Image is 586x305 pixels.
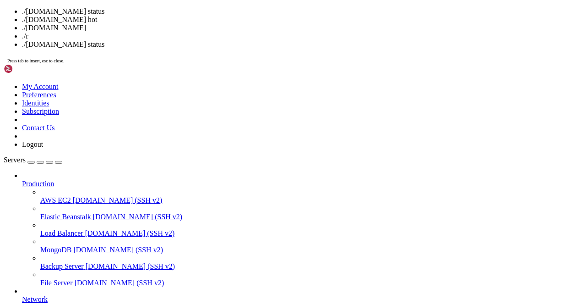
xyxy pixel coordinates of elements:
li: AWS EC2 [DOMAIN_NAME] (SSH v2) [40,188,582,205]
x-row: | 183 | HOT:Wallet161 | 305.643066 | 0.05 | [DATE] - 14:48 | Original wait time 6h 51m to fill - ... [4,68,467,72]
x-row: | 197 | HOT:Wallet179 | 291.670181 | 0.05 | [DATE] - 14:18 | Original wait time 6h 53m to fill - ... [4,132,467,137]
x-row: | 196 | HOT:Wallet177 | 290.276202 | 0.05 | [DATE] - 14:19 | Original wait time 6h 32m to fill - ... [4,128,467,132]
li: Backup Server [DOMAIN_NAME] (SSH v2) [40,254,582,271]
x-row: | 200 | HOT:Wallet187 | 290.305803 | 0.05 | [DATE] - 14:36 | Original wait time 6h 55m to fill - ... [4,146,467,150]
li: ./[DOMAIN_NAME] hot [22,16,582,24]
x-row: | 182 | HOT:Wallet160 | 304.497991 | 0.05 | [DATE] - 12:33 | Successful Claim: Next claim 24h 0m ... [4,63,467,68]
li: Elastic Beanstalk [DOMAIN_NAME] (SSH v2) [40,205,582,221]
x-row: | 209 | HOT:Wallet200 | 267.525587 | 0.05 | [DATE] - 14:30 | Original wait time 6h 50m to fill - ... [4,187,467,192]
x-row: | 198 | HOT:Wallet185 | 289.223607 | 0.05 | [DATE] - 14:19 | Original wait time 6h 25m to fill - ... [4,137,467,141]
x-row: | 185 | HOT:Wallet163 | 302.860366 | 0.05 | [DATE] - 14:25 | Original wait time 6h 32m to fill - ... [4,77,467,82]
span: [DOMAIN_NAME] (SSH v2) [73,246,163,254]
x-row: | 171 | HOT:Wallet149 | 305.459708 | 0.05 | [DATE] - 11:46 | Successful Claim: Next claim 24h 0m ... [4,13,467,17]
x-row: | 174 | HOT:Wallet152 | 304.147589 | 0.05 | [DATE] - 14:22 | Original wait time 6h 56m to fill - ... [4,27,467,31]
x-row: | 188 | HOT:Wallet166 | 290.283516 | 0.05 | [DATE] - 14:26 | Original wait time 6h 46m to fill - ... [4,91,467,95]
x-row: | 187 | HOT:Wallet165 | 241.265765 | 0.05 | [DATE] - 12:47 | Successful Claim: Next claim 24h 0m ... [4,86,467,91]
x-row: | 202 | HOT:Wallet192 | 266.7308 | 0.05 | [DATE] - 14:17 | Successful Claim: Next claim 24h 0m to... [4,155,467,160]
a: Elastic Beanstalk [DOMAIN_NAME] (SSH v2) [40,213,582,221]
li: ./[DOMAIN_NAME] status [22,40,582,49]
x-row: | 208 | HOT:Wallet199 | 261.647033 | 0.05 | [DATE] - 14:43 | Original wait time 7h 16m to fill - ... [4,183,467,187]
span: [DOMAIN_NAME] (SSH v2) [93,213,183,221]
x-row: | 177 | HOT:Wallet155 | 304.286335 | 0.05 | [DATE] - 14:26 | Original wait time 7h 2m to fill - 4... [4,40,467,45]
x-row: Options: [4,215,467,219]
x-row: |------------------------------------------------------------------------------------------------... [4,205,467,210]
x-row: | 191 | HOT:Wallet170 | 292.708874 | 0.05 | [DATE] - 14:46 | Original wait time 6h 45m to fill - ... [4,105,467,109]
li: Production [22,172,582,287]
img: Shellngn [4,64,56,73]
span: MongoDB [40,246,71,254]
x-row: | 173 | HOT:Wallet151 | 302.246796 | 0.05 | [DATE] - 11:55 | Successful Claim: Next claim 24h 0m ... [4,22,467,27]
x-row: 't' - Sort by time of next claim [4,219,467,224]
x-row: | 189 | HOT:Wallet167 | 292.494245 | 0.05 | [DATE] - 14:38 | Original wait time 7h 6m to fill - 4... [4,95,467,100]
a: Backup Server [DOMAIN_NAME] (SSH v2) [40,262,582,271]
a: AWS EC2 [DOMAIN_NAME] (SSH v2) [40,196,582,205]
li: Load Balancer [DOMAIN_NAME] (SSH v2) [40,221,582,238]
span: Press tab to insert, esc to close. [7,58,64,63]
x-row: | 211 | HOT:Wbholu15 | 490.599925 | 0.05 | [DATE] - 14:30 | Original wait time 6h 47m to fill - 4... [4,196,467,201]
x-row: | 210 | HOT:Wbholu14 | 490.37291 | 0.05 | [DATE] - 14:56 | Original wait time 7h 16m to fill - 43... [4,192,467,196]
a: Logout [22,140,43,148]
a: My Account [22,83,59,90]
a: Subscription [22,107,59,115]
x-row: | 181 | HOT:Wallet159 | 304.286146 | 0.05 | [DATE] - 12:27 | Successful Claim: Next claim 24h 0m ... [4,59,467,63]
x-row: 'status [ID]' - Show the last 20 balances and status of the selected process [4,233,467,238]
a: Identities [22,99,49,107]
li: ./[DOMAIN_NAME] [22,24,582,32]
x-row: Deactivating virtual environment... [4,256,467,261]
span: [DOMAIN_NAME] (SSH v2) [75,279,164,287]
span: [DOMAIN_NAME] (SSH v2) [86,262,175,270]
x-row: 'exit' or hit enter - Exit the program [4,242,467,247]
x-row: Enter your choice: [4,251,467,256]
a: Production [22,180,582,188]
span: Production [22,180,54,188]
x-row: | 205 | HOT:Wallet196 | 263.334773 | 0.05 | [DATE] - 15:08 | Original wait time 7h 34m to fill - ... [4,169,467,173]
span: Network [22,295,48,303]
li: MongoDB [DOMAIN_NAME] (SSH v2) [40,238,582,254]
x-row: | 176 | HOT:Wallet154 | 305.526364 | 0.05 | [DATE] - 14:19 | Original wait time 6h 55m to fill - ... [4,36,467,40]
x-row: | 184 | HOT:Wallet162 | 305.588753 | 0.05 | [DATE] - 14:58 | Original wait time 6h 55m to fill - ... [4,72,467,77]
x-row: | 178 | HOT:Wallet156 | 306.972031 | 0.05 | [DATE] - 14:10 | Successful Claim: Next claim 24h 0m ... [4,45,467,50]
x-row: | 179 | HOT:Wallet157 | 304.999232 | 0.05 | [DATE] - 12:15 | Successful Claim: Next claim 24h 0m ... [4,50,467,54]
x-row: | 172 | HOT:Wallet150 | 302.97683 | 0.05 | [DATE] - 11:48 | Successful Claim: Next claim 24h 0m t... [4,17,467,22]
x-row: | 204 | HOT:Wallet195 | 264.843495 | 0.05 | [DATE] - 14:20 | Successful Claim: Next claim 24h 0m ... [4,164,467,169]
x-row: | 207 | HOT:Wallet198 | 261.314367 | 0.05 | [DATE] - 14:53 | Original wait time 7h 29m to fill - ... [4,178,467,183]
x-row: | 203 | HOT:Wallet193 | 264.698298 | 0.05 | [DATE] - 15:08 | Original wait time 7h 18m to fill - ... [4,160,467,164]
x-row: | 195 | HOT:Wallet175 | 294.423172 | 0.05 | [DATE] - 14:46 | Original wait time 7h 20m to fill - ... [4,123,467,128]
li: ./[DOMAIN_NAME] status [22,7,582,16]
x-row: | 199 | HOT:Wallet186 | 291.680079 | 0.05 | [DATE] - 15:00 | Original wait time 7h 12m to fill - ... [4,141,467,146]
a: File Server [DOMAIN_NAME] (SSH v2) [40,279,582,287]
x-row: 'logs [ID] [lines]' - Show the last 'n' lines of PM2 logs for the process (default: 30) [4,238,467,242]
span: Backup Server [40,262,84,270]
span: File Server [40,279,73,287]
x-row: | 180 | HOT:Wallet158 | 303.732173 | 0.05 | [DATE] - 14:21 | Successful Claim: Next claim 24h 0m ... [4,54,467,59]
x-row: | 169 | HOT:Wallet147 | 305.508581 | 0.05 | [DATE] - 11:29 | Successful Claim: Next claim 24h 0m ... [4,4,467,8]
x-row: | 212 | daily-update | None | | None | None | [4,201,467,205]
span: [DOMAIN_NAME] (SSH v2) [73,196,163,204]
x-row: | 206 | HOT:Wallet197 | 257.424095 | 0.05 | [DATE] - 22:44 | Original wait time 15h 28m to fill -... [4,173,467,178]
x-row: | 193 | HOT:Wallet172 | 290.295924 | 0.05 | [DATE] - 15:05 | Original wait time 7h 35m to fill - ... [4,114,467,118]
span: [DOMAIN_NAME] (SSH v2) [85,229,175,237]
x-row: | 192 | HOT:Wallet171 | 290.33195 | 0.05 | [DATE] - 14:56 | Original wait time 7h 21m to fill - 4... [4,109,467,114]
li: ./r [22,32,582,40]
li: File Server [DOMAIN_NAME] (SSH v2) [40,271,582,287]
a: Network [22,295,582,304]
x-row: | 201 | HOT:Wallet191 | 273.790617 | 0.05 | [DATE] - 02:07 | Original wait time 18h 10m to fill -... [4,150,467,155]
a: Load Balancer [DOMAIN_NAME] (SSH v2) [40,229,582,238]
a: Contact Us [22,124,55,132]
span: Load Balancer [40,229,83,237]
x-row: | 194 | HOT:Wallet173 | 296.201332 | 0.05 | [DATE] - 14:26 | Successful Claim: Next claim 24h 0m ... [4,118,467,123]
span: AWS EC2 [40,196,71,204]
a: Servers [4,156,62,164]
span: Servers [4,156,26,164]
x-row: | 170 | HOT:Wallet148 | 305.893852 | 0.05 | [DATE] - 11:34 | Successful Claim: Next claim 24h 0m ... [4,8,467,13]
x-row: root@6a8228daed0b:/usr/src/app# ./ [4,261,467,265]
span: Elastic Beanstalk [40,213,91,221]
x-row: 'delete [ID]' - Delete process by number (e.g. single ID - '1', range '1-3' or multiple '1,3') [4,224,467,228]
div: (34, 56) [88,261,90,265]
x-row: 'delete [pattern]' - Delete all processes matching the pattern (e.g. HOT, [PERSON_NAME], Wave) [4,228,467,233]
a: Preferences [22,91,56,99]
x-row: | 175 | HOT:Wallet153 | 303.732543 | 0.05 | [DATE] - 12:13 | Successful Claim: Next claim 24h 0m ... [4,31,467,36]
a: MongoDB [DOMAIN_NAME] (SSH v2) [40,246,582,254]
x-row: | 190 | HOT:Wallet169 | 289.877589 | 0.05 | [DATE] - 15:08 | Original wait time 7h 35m to fill - ... [4,100,467,105]
x-row: | 186 | HOT:Wallet164 | 290.084953 | 0.05 | [DATE] - 12:39 | Successful Claim: Next claim 24h 0m ... [4,82,467,86]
